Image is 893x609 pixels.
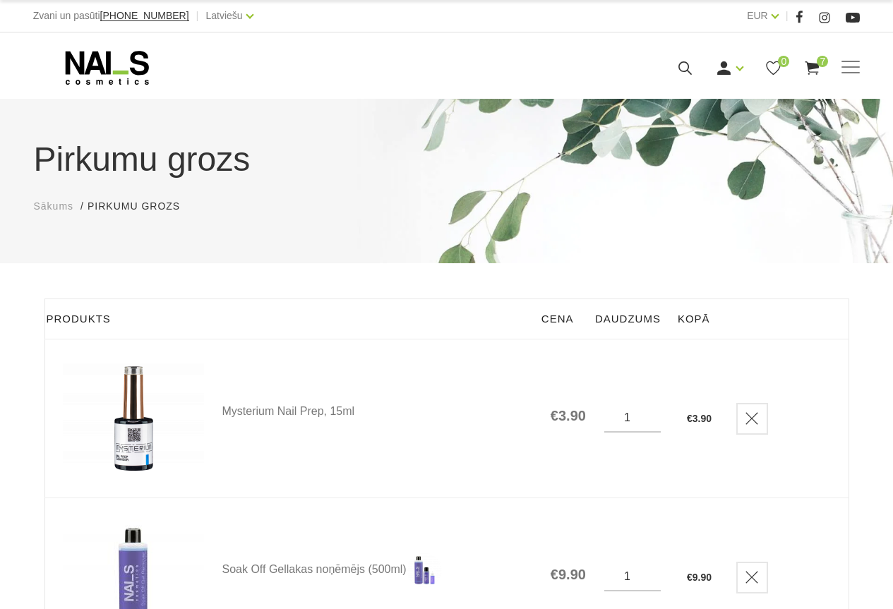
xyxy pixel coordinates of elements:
[669,299,719,339] th: Kopā
[34,200,74,212] span: Sākums
[407,553,442,588] img: Profesionāls šķīdums gellakas un citu “soak off” produktu ātrai noņemšanai. Nesausina rokas. Tilp...
[44,299,533,339] th: Produkts
[34,199,74,214] a: Sākums
[222,553,532,588] a: Soak Off Gellakas noņēmējs (500ml)
[747,7,768,24] a: EUR
[100,10,189,21] span: [PHONE_NUMBER]
[34,134,860,185] h1: Pirkumu grozs
[63,361,204,476] img: Mysterium Nail Prep, 15ml
[533,299,587,339] th: Cena
[206,7,243,24] a: Latviešu
[687,572,693,583] span: €
[587,299,669,339] th: Daudzums
[765,59,782,77] a: 0
[817,56,828,67] span: 7
[222,406,532,417] a: Mysterium Nail Prep, 15ml
[803,59,821,77] a: 7
[736,403,768,435] a: Delete
[88,199,194,214] li: Pirkumu grozs
[736,562,768,593] a: Delete
[100,11,189,21] a: [PHONE_NUMBER]
[693,572,712,583] span: 9.90
[778,56,789,67] span: 0
[551,566,586,583] span: €9.90
[693,413,712,424] span: 3.90
[687,413,693,424] span: €
[551,407,586,424] span: €3.90
[786,7,789,25] span: |
[33,7,189,25] div: Zvani un pasūti
[196,7,199,25] span: |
